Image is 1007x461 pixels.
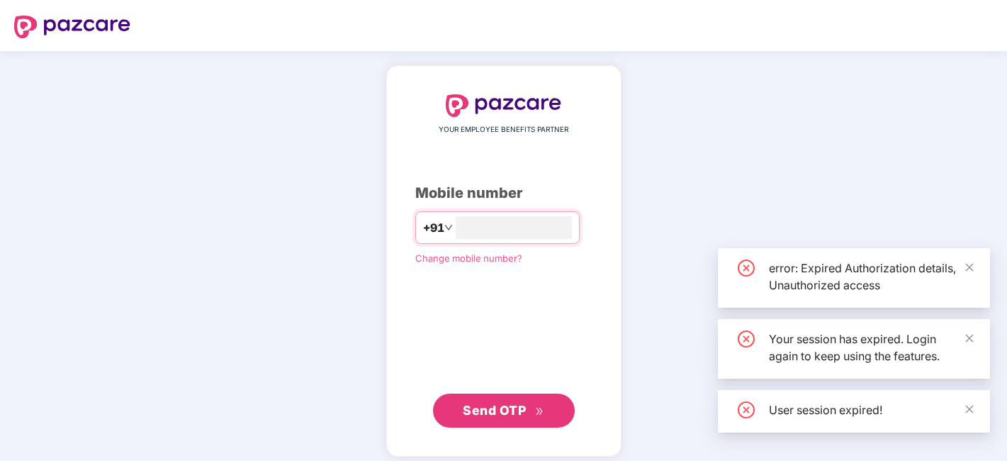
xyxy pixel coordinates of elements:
span: Send OTP [463,403,526,418]
span: close [964,262,974,272]
img: logo [446,94,562,117]
div: Your session has expired. Login again to keep using the features. [769,331,973,365]
span: close [964,333,974,343]
div: Mobile number [415,182,592,204]
span: close-circle [738,260,755,277]
div: User session expired! [769,401,973,418]
div: error: Expired Authorization details, Unauthorized access [769,260,973,294]
span: close [964,404,974,414]
span: double-right [535,407,544,416]
span: down [444,223,453,232]
button: Send OTPdouble-right [433,394,575,428]
span: close-circle [738,331,755,348]
img: logo [14,16,130,38]
span: YOUR EMPLOYEE BENEFITS PARTNER [439,124,568,135]
span: close-circle [738,401,755,418]
a: Change mobile number? [415,252,522,264]
span: +91 [423,219,444,237]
